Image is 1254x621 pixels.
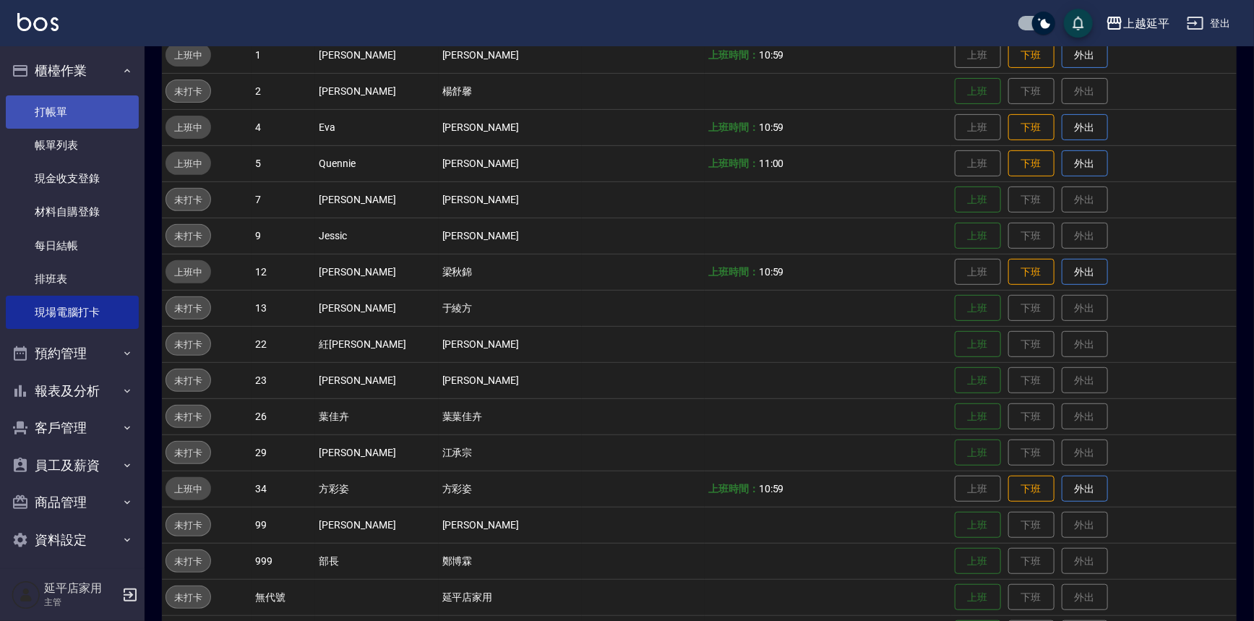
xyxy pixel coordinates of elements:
[439,398,582,434] td: 葉葉佳卉
[252,37,315,73] td: 1
[252,362,315,398] td: 23
[166,301,210,316] span: 未打卡
[708,266,759,278] b: 上班時間：
[252,579,315,615] td: 無代號
[1062,259,1108,286] button: 外出
[166,228,210,244] span: 未打卡
[252,507,315,543] td: 99
[759,483,784,494] span: 10:59
[439,73,582,109] td: 楊舒馨
[1181,10,1237,37] button: 登出
[759,49,784,61] span: 10:59
[6,372,139,410] button: 報表及分析
[955,403,1001,430] button: 上班
[166,192,210,207] span: 未打卡
[1062,114,1108,141] button: 外出
[955,223,1001,249] button: 上班
[315,218,438,254] td: Jessic
[166,481,211,497] span: 上班中
[955,584,1001,611] button: 上班
[166,120,211,135] span: 上班中
[1062,150,1108,177] button: 外出
[6,95,139,129] a: 打帳單
[439,326,582,362] td: [PERSON_NAME]
[439,109,582,145] td: [PERSON_NAME]
[315,37,438,73] td: [PERSON_NAME]
[166,590,210,605] span: 未打卡
[252,543,315,579] td: 999
[439,543,582,579] td: 鄭博霖
[315,181,438,218] td: [PERSON_NAME]
[252,434,315,471] td: 29
[708,121,759,133] b: 上班時間：
[315,398,438,434] td: 葉佳卉
[1062,476,1108,502] button: 外出
[439,362,582,398] td: [PERSON_NAME]
[759,158,784,169] span: 11:00
[315,362,438,398] td: [PERSON_NAME]
[17,13,59,31] img: Logo
[166,337,210,352] span: 未打卡
[6,162,139,195] a: 現金收支登錄
[6,296,139,329] a: 現場電腦打卡
[315,109,438,145] td: Eva
[1123,14,1169,33] div: 上越延平
[6,52,139,90] button: 櫃檯作業
[6,484,139,521] button: 商品管理
[708,483,759,494] b: 上班時間：
[12,581,40,609] img: Person
[1062,42,1108,69] button: 外出
[315,73,438,109] td: [PERSON_NAME]
[252,326,315,362] td: 22
[166,265,211,280] span: 上班中
[439,145,582,181] td: [PERSON_NAME]
[315,145,438,181] td: Quennie
[1008,259,1055,286] button: 下班
[439,218,582,254] td: [PERSON_NAME]
[166,518,210,533] span: 未打卡
[955,367,1001,394] button: 上班
[6,409,139,447] button: 客戶管理
[6,335,139,372] button: 預約管理
[166,84,210,99] span: 未打卡
[252,181,315,218] td: 7
[955,78,1001,105] button: 上班
[6,262,139,296] a: 排班表
[439,290,582,326] td: 于綾方
[166,373,210,388] span: 未打卡
[439,471,582,507] td: 方彩姿
[439,254,582,290] td: 梁秋錦
[439,579,582,615] td: 延平店家用
[44,596,118,609] p: 主管
[439,434,582,471] td: 江承宗
[315,326,438,362] td: 紝[PERSON_NAME]
[44,581,118,596] h5: 延平店家用
[6,447,139,484] button: 員工及薪資
[1100,9,1175,38] button: 上越延平
[955,187,1001,213] button: 上班
[708,158,759,169] b: 上班時間：
[955,440,1001,466] button: 上班
[6,195,139,228] a: 材料自購登錄
[1008,42,1055,69] button: 下班
[166,445,210,461] span: 未打卡
[955,512,1001,539] button: 上班
[1008,150,1055,177] button: 下班
[955,548,1001,575] button: 上班
[439,181,582,218] td: [PERSON_NAME]
[1008,476,1055,502] button: 下班
[439,507,582,543] td: [PERSON_NAME]
[252,290,315,326] td: 13
[759,121,784,133] span: 10:59
[315,254,438,290] td: [PERSON_NAME]
[252,471,315,507] td: 34
[315,507,438,543] td: [PERSON_NAME]
[315,471,438,507] td: 方彩姿
[252,218,315,254] td: 9
[252,145,315,181] td: 5
[708,49,759,61] b: 上班時間：
[6,229,139,262] a: 每日結帳
[252,254,315,290] td: 12
[166,554,210,569] span: 未打卡
[166,48,211,63] span: 上班中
